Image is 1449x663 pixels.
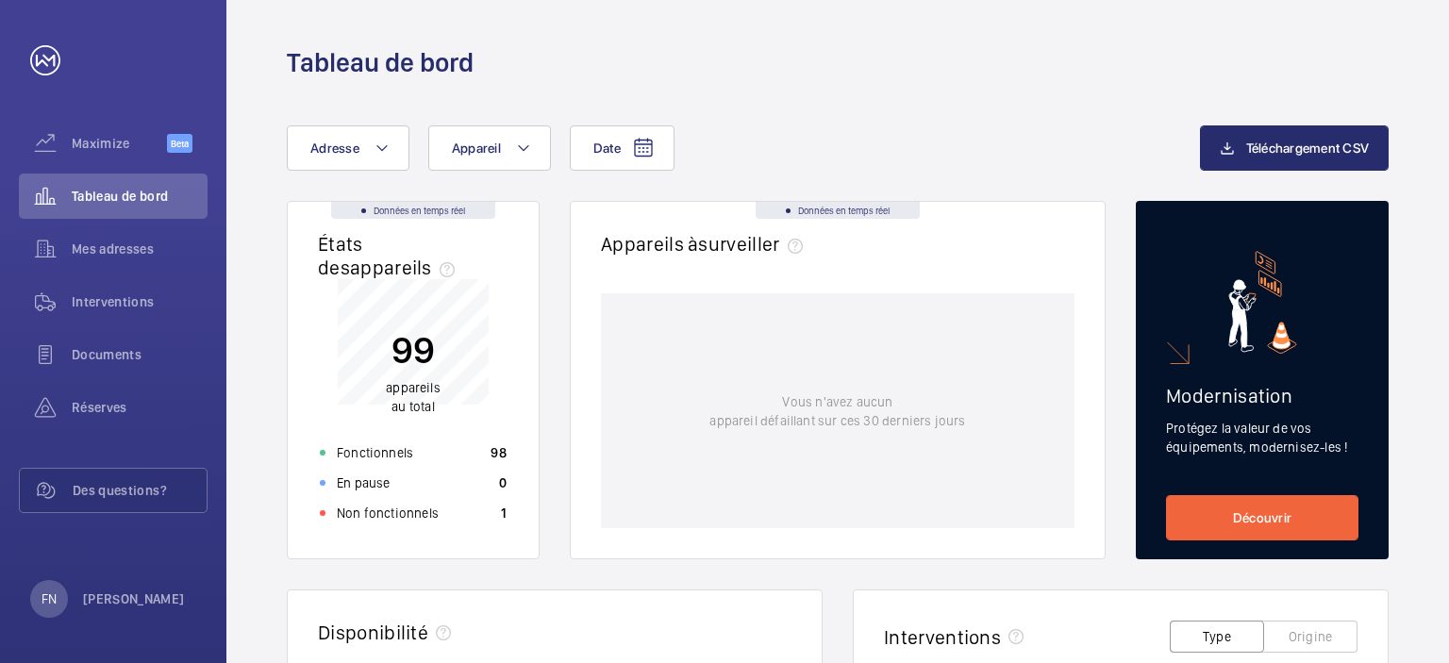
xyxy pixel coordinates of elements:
span: Tableau de bord [72,187,208,206]
h1: Tableau de bord [287,45,474,80]
h2: Modernisation [1166,384,1358,407]
button: Appareil [428,125,551,171]
h2: Disponibilité [318,621,428,644]
span: surveiller [698,232,809,256]
span: Documents [72,345,208,364]
p: au total [386,378,441,416]
span: appareils [386,380,441,395]
span: Adresse [310,141,359,156]
h2: États des [318,232,462,279]
a: Découvrir [1166,495,1358,540]
p: 0 [499,473,507,492]
span: Date [593,141,621,156]
button: Origine [1263,621,1357,653]
span: Des questions? [73,481,207,500]
button: Date [570,125,675,171]
p: Non fonctionnels [337,504,439,522]
span: Interventions [72,292,208,311]
span: Téléchargement CSV [1246,141,1370,156]
span: Appareil [452,141,501,156]
p: En pause [337,473,390,492]
span: appareils [350,256,462,279]
h2: Appareils à [601,232,810,256]
img: marketing-card.svg [1228,251,1297,354]
p: FN [42,589,57,608]
span: Mes adresses [72,240,208,258]
span: Beta [167,134,192,153]
span: Maximize [72,134,167,153]
p: Vous n'avez aucun appareil défaillant sur ces 30 derniers jours [709,392,965,430]
p: 1 [501,504,507,522]
p: 99 [386,326,441,373]
p: [PERSON_NAME] [83,589,185,608]
div: Données en temps réel [331,202,495,219]
span: Réserves [72,398,208,417]
h2: Interventions [884,625,1001,649]
p: 98 [491,443,507,462]
button: Adresse [287,125,409,171]
p: Fonctionnels [337,443,413,462]
button: Type [1170,621,1264,653]
div: Données en temps réel [756,202,920,219]
button: Téléchargement CSV [1200,125,1390,171]
p: Protégez la valeur de vos équipements, modernisez-les ! [1166,419,1358,456]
